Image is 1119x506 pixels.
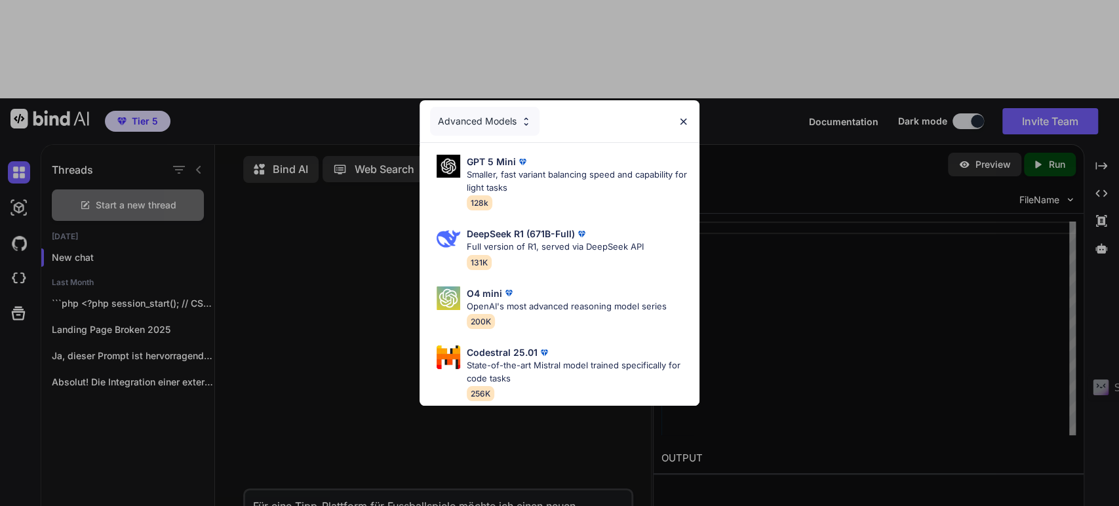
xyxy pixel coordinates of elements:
img: Pick Models [437,155,460,178]
img: Pick Models [437,286,460,310]
span: 128k [467,195,492,210]
p: State-of-the-art Mistral model trained specifically for code tasks [467,359,689,385]
p: OpenAI's most advanced reasoning model series [467,300,667,313]
p: O4 mini [467,286,502,300]
p: Smaller, fast variant balancing speed and capability for light tasks [467,168,689,194]
img: premium [575,227,588,241]
p: Codestral 25.01 [467,345,538,359]
img: close [678,116,689,127]
div: Advanced Models [430,107,540,136]
p: DeepSeek R1 (671B-Full) [467,227,575,241]
img: Pick Models [520,116,532,127]
span: 256K [467,386,494,401]
p: Full version of R1, served via DeepSeek API [467,241,644,254]
span: 200K [467,314,495,329]
img: premium [538,346,551,359]
img: Pick Models [437,345,460,369]
img: premium [516,155,529,168]
span: 131K [467,255,492,270]
img: Pick Models [437,227,460,250]
p: GPT 5 Mini [467,155,516,168]
img: premium [502,286,515,300]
